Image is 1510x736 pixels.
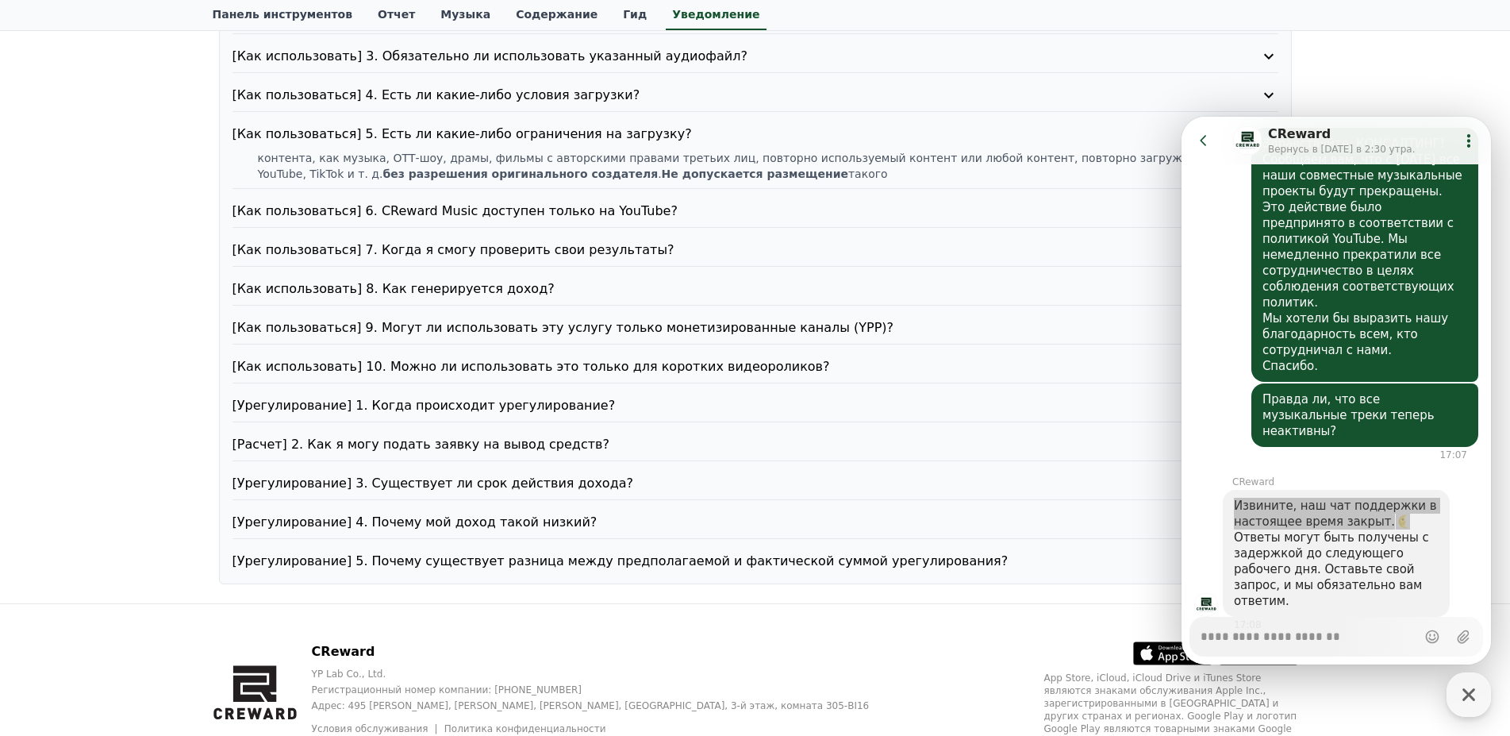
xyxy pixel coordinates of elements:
font: [Как использовать] 10. Можно ли использовать это только для коротких видеороликов? [232,359,830,374]
button: [Как пользоваться] 7. Когда я смогу проверить свои результаты? [232,241,1278,260]
font: YP Lab Co., Ltd. [312,669,386,680]
iframe: Чат канала [1181,117,1491,665]
font: . [658,168,661,180]
button: [Урегулирование] 5. Почему существует разница между предполагаемой и фактической суммой урегулиро... [232,552,1278,571]
font: [Как пользоваться] 4. Есть ли какие-либо условия загрузки? [232,87,640,102]
font: Регистрационный номер компании: [PHONE_NUMBER] [312,684,582,696]
font: Гид [623,8,647,21]
font: Адрес: 495 [PERSON_NAME], [PERSON_NAME], [PERSON_NAME], [GEOGRAPHIC_DATA], 3-й этаж, комната 305-... [312,700,870,711]
font: Отчет [378,8,415,21]
button: [Как использовать] 3. Обязательно ли использовать указанный аудиофайл? [232,47,1278,66]
font: Содержание [516,8,597,21]
button: [Расчет] 2. Как я могу подать заявку на вывод средств? [232,435,1278,454]
font: Музыка [440,8,490,21]
a: Условия обслуживания [312,723,440,734]
font: CReward [312,644,375,659]
a: Политика конфиденциальности [444,723,606,734]
button: [Как пользоваться] 4. Есть ли какие-либо условия загрузки? [232,86,1278,105]
button: [Урегулирование] 1. Когда происходит урегулирование? [232,396,1278,415]
font: Не допускается размещение [662,168,848,180]
font: без разрешения оригинального создателя [382,168,658,180]
button: [Как пользоваться] 9. Могут ли использовать эту услугу только монетизированные каналы (YPP)? [232,318,1278,337]
button: [Как пользоваться] 6. CReward Music доступен только на YouTube? [232,202,1278,221]
button: [Урегулирование] 4. Почему мой доход такой низкий? [232,513,1278,532]
font: Уведомление [672,8,759,21]
font: такого [848,168,888,180]
font: Условия обслуживания [312,723,428,734]
font: [Как пользоваться] 5. Есть ли какие-либо ограничения на загрузку? [232,126,692,141]
font: [Урегулирование] 4. Почему мой доход такой низкий? [232,514,597,530]
button: [Как использовать] 8. Как генерируется доход? [232,279,1278,299]
font: [Как пользоваться] 9. Могут ли использовать эту услугу только монетизированные каналы (YPP)? [232,320,894,335]
button: [Урегулирование] 3. Существует ли срок действия дохода? [232,474,1278,493]
font: [Как пользоваться] 7. Когда я смогу проверить свои результаты? [232,242,674,257]
font: [Урегулирование] 5. Почему существует разница между предполагаемой и фактической суммой урегулиро... [232,553,1009,568]
font: [Как использовать] 3. Обязательно ли использовать указанный аудиофайл? [232,48,747,64]
font: [Как пользоваться] 6. CReward Music доступен только на YouTube? [232,203,678,218]
font: контента, как музыка, ОТТ-шоу, драмы, фильмы с авторскими правами третьих лиц, повторно используе... [258,152,1230,180]
button: [Как пользоваться] 5. Есть ли какие-либо ограничения на загрузку? [232,125,1278,144]
font: Панель инструментов [213,8,353,21]
button: [Как использовать] 10. Можно ли использовать это только для коротких видеороликов? [232,357,1278,376]
font: [Урегулирование] 1. Когда происходит урегулирование? [232,398,616,413]
font: [Расчет] 2. Как я могу подать заявку на вывод средств? [232,437,609,452]
font: [Как использовать] 8. Как генерируется доход? [232,281,555,296]
font: [Урегулирование] 3. Существует ли срок действия дохода? [232,476,634,491]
